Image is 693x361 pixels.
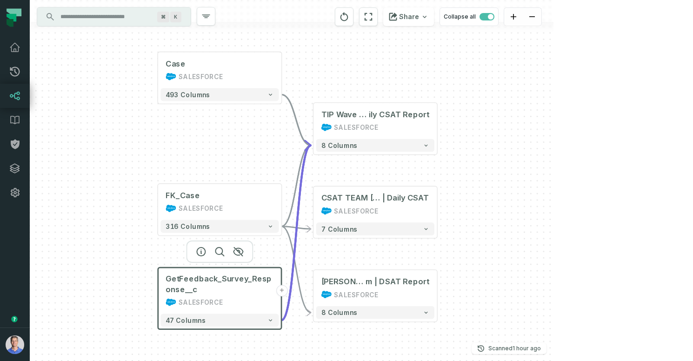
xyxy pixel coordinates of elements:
g: Edge from 6cc18be3661bb688f6a52953e71d9e64 to 76300a65bd9ba699fccf035ca6c4117f [281,145,311,320]
span: 7 columns [321,225,357,233]
div: Case [166,59,186,69]
span: 47 columns [166,316,206,324]
div: SALESFORCE [179,297,223,308]
div: SALESFORCE [179,203,223,214]
span: Press ⌘ + K to focus the search bar [157,12,169,22]
g: Edge from 3b90f8cb7cbf6e50f3c22ae9aed49d2a to 76300a65bd9ba699fccf035ca6c4117f [281,94,311,145]
p: Scanned [488,344,541,353]
div: FK_Case [166,190,200,201]
span: [PERSON_NAME]'s Tea [321,276,366,287]
span: TIP Wave 8 Da [321,109,369,120]
relative-time: Sep 18, 2025, 2:13 PM GMT+3 [513,345,541,352]
span: ily CSAT Report [369,109,429,120]
button: zoom out [523,8,541,26]
button: Share [383,7,434,26]
button: Scanned[DATE] 2:13:12 PM [472,343,546,354]
span: m | DSAT Report [366,276,429,287]
span: 8 columns [321,309,357,317]
span: GetFeedback_Survey_Response__c [166,274,273,294]
div: Nathalie's Team | DSAT Report [321,276,429,287]
div: Tooltip anchor [10,315,19,323]
div: SALESFORCE [334,289,378,300]
span: 8 columns [321,141,357,149]
span: CSAT TEAM [PERSON_NAME] [321,193,382,203]
div: CSAT TEAM MAXENE | Daily CSAT [321,193,429,203]
button: zoom in [504,8,523,26]
span: | Daily CSAT [382,193,429,203]
span: Press ⌘ + K to focus the search bar [170,12,181,22]
div: SALESFORCE [334,206,378,216]
img: avatar of Barak Forgoun [6,335,24,354]
div: TIP Wave 8 Daily CSAT Report [321,109,429,120]
div: SALESFORCE [179,72,223,82]
button: Collapse all [440,7,499,26]
g: Edge from 70173d5ddbe019f19e62c4b2eb099ac1 to d1368091551a642cf42a8e618cf0bb4f [281,227,311,313]
div: SALESFORCE [334,122,378,133]
span: 493 columns [166,91,210,99]
span: 316 columns [166,222,210,230]
button: + [276,285,287,296]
